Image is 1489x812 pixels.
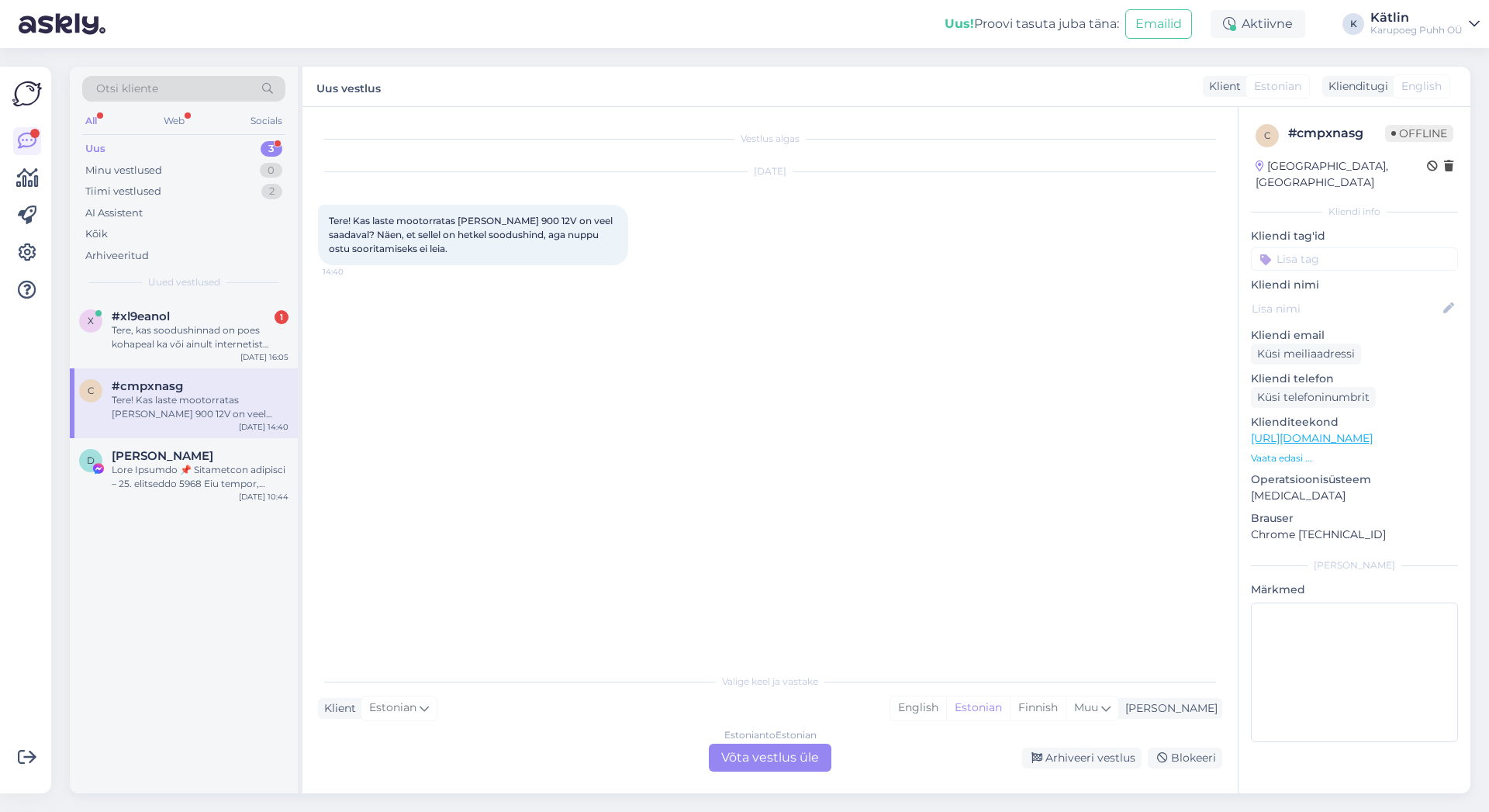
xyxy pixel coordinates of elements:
img: Askly Logo [12,79,42,109]
div: Proovi tasuta juba täna: [945,15,1119,33]
div: All [82,111,100,131]
span: Uued vestlused [148,275,220,289]
p: Vaata edasi ... [1251,451,1458,465]
span: Offline [1385,125,1453,142]
div: Tere, kas soodushinnad on poes kohapeal ka või ainult internetist ostes? [112,323,288,351]
div: K [1342,13,1364,35]
p: Brauser [1251,510,1458,527]
span: c [1264,130,1271,141]
div: Vestlus algas [318,132,1222,146]
div: 3 [261,141,282,157]
span: Estonian [1254,78,1301,95]
div: Uus [85,141,105,157]
div: Estonian to Estonian [724,728,817,742]
p: Kliendi nimi [1251,277,1458,293]
span: Muu [1074,700,1098,714]
div: [GEOGRAPHIC_DATA], [GEOGRAPHIC_DATA] [1256,158,1427,191]
div: Minu vestlused [85,163,162,178]
div: Finnish [1010,696,1066,720]
p: Chrome [TECHNICAL_ID] [1251,527,1458,543]
div: Klient [318,700,356,717]
p: Kliendi telefon [1251,371,1458,387]
div: 0 [260,163,282,178]
span: c [88,385,95,396]
a: KätlinKarupoeg Puhh OÜ [1370,12,1480,36]
span: #xl9eanol [112,309,170,323]
span: D [87,454,95,466]
div: Aktiivne [1211,10,1305,38]
div: Küsi meiliaadressi [1251,344,1361,365]
div: [DATE] 14:40 [239,421,288,433]
span: Estonian [369,700,416,717]
span: 14:40 [323,266,381,278]
div: [DATE] 10:44 [239,491,288,503]
div: Võta vestlus üle [709,744,831,772]
div: [PERSON_NAME] [1119,700,1218,717]
div: Klienditugi [1322,78,1388,95]
p: Kliendi tag'id [1251,228,1458,244]
div: AI Assistent [85,206,143,221]
span: #cmpxnasg [112,379,183,393]
span: Tere! Kas laste mootorratas [PERSON_NAME] 900 12V on veel saadaval? Näen, et sellel on hetkel soo... [329,215,615,254]
label: Uus vestlus [316,76,381,97]
button: Emailid [1125,9,1192,39]
div: Karupoeg Puhh OÜ [1370,24,1463,36]
div: Kõik [85,226,108,242]
input: Lisa nimi [1252,300,1440,317]
b: Uus! [945,16,974,31]
div: Lore Ipsumdo 📌 Sitametcon adipisci – 25. elitseddo 5968 Eiu tempor, Incidid utla etdolorem, al en... [112,463,288,491]
p: Märkmed [1251,582,1458,598]
div: Socials [247,111,285,131]
span: English [1401,78,1442,95]
div: Kätlin [1370,12,1463,24]
div: [DATE] 16:05 [240,351,288,363]
p: Operatsioonisüsteem [1251,472,1458,488]
div: Blokeeri [1148,748,1222,769]
input: Lisa tag [1251,247,1458,271]
div: Web [161,111,188,131]
div: Klient [1203,78,1241,95]
span: x [88,315,94,327]
div: Tere! Kas laste mootorratas [PERSON_NAME] 900 12V on veel saadaval? Näen, et sellel on hetkel soo... [112,393,288,421]
p: Kliendi email [1251,327,1458,344]
div: 1 [275,310,288,324]
div: Valige keel ja vastake [318,675,1222,689]
div: English [890,696,946,720]
p: [MEDICAL_DATA] [1251,488,1458,504]
div: Arhiveeritud [85,248,149,264]
div: Arhiveeri vestlus [1022,748,1142,769]
p: Klienditeekond [1251,414,1458,430]
div: 2 [261,184,282,199]
div: # cmpxnasg [1288,124,1385,143]
div: Tiimi vestlused [85,184,161,199]
div: [PERSON_NAME] [1251,558,1458,572]
span: Otsi kliente [96,81,158,97]
span: Dennis Amoako [112,449,213,463]
a: [URL][DOMAIN_NAME] [1251,431,1373,445]
div: Kliendi info [1251,205,1458,219]
div: Küsi telefoninumbrit [1251,387,1376,408]
div: Estonian [946,696,1010,720]
div: [DATE] [318,164,1222,178]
